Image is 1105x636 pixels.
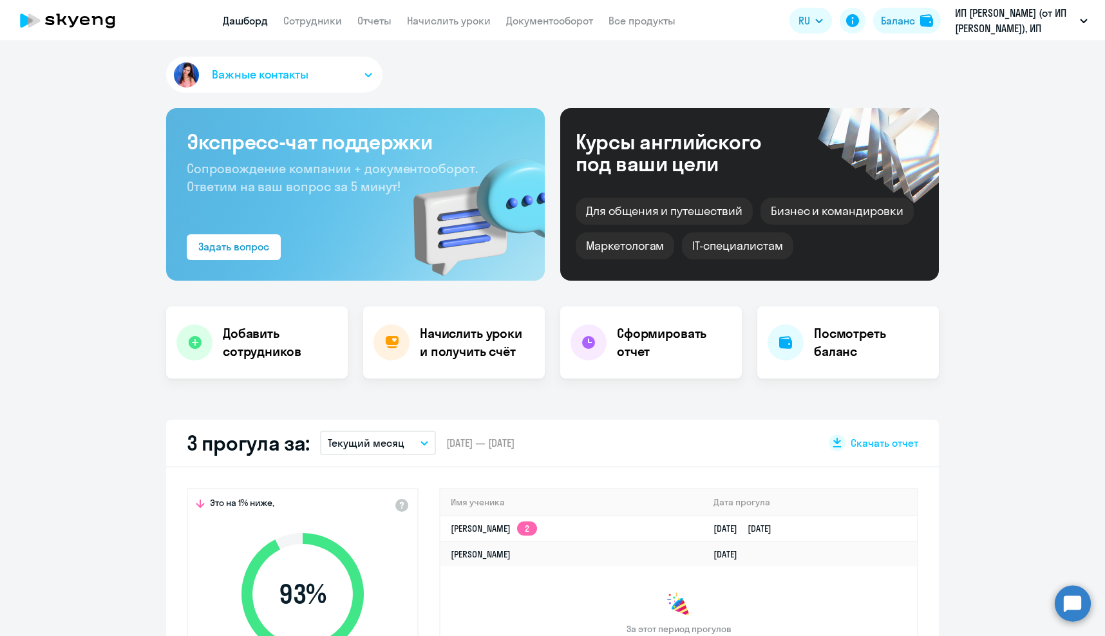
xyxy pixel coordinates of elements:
[920,14,933,27] img: balance
[666,592,692,618] img: congrats
[576,198,753,225] div: Для общения и путешествий
[440,489,703,516] th: Имя ученика
[187,160,478,194] span: Сопровождение компании + документооборот. Ответим на ваш вопрос за 5 минут!
[682,232,793,259] div: IT-специалистам
[881,13,915,28] div: Баланс
[609,14,675,27] a: Все продукты
[713,523,782,534] a: [DATE][DATE]
[798,13,810,28] span: RU
[949,5,1094,36] button: ИП [PERSON_NAME] (от ИП [PERSON_NAME]), ИП [PERSON_NAME]
[576,232,674,259] div: Маркетологам
[212,66,308,83] span: Важные контакты
[357,14,392,27] a: Отчеты
[873,8,941,33] button: Балансbalance
[283,14,342,27] a: Сотрудники
[187,430,310,456] h2: 3 прогула за:
[446,436,515,450] span: [DATE] — [DATE]
[229,579,377,610] span: 93 %
[814,324,929,360] h4: Посмотреть баланс
[187,234,281,260] button: Задать вопрос
[703,489,917,516] th: Дата прогула
[506,14,593,27] a: Документооборот
[223,324,337,360] h4: Добавить сотрудников
[407,14,491,27] a: Начислить уроки
[451,548,511,560] a: [PERSON_NAME]
[198,239,269,254] div: Задать вопрос
[420,324,532,360] h4: Начислить уроки и получить счёт
[223,14,268,27] a: Дашборд
[166,57,382,93] button: Важные контакты
[789,8,832,33] button: RU
[517,521,537,536] app-skyeng-badge: 2
[210,497,274,512] span: Это на 1% ниже,
[851,436,918,450] span: Скачать отчет
[760,198,914,225] div: Бизнес и командировки
[713,548,748,560] a: [DATE]
[451,523,537,534] a: [PERSON_NAME]2
[395,136,545,281] img: bg-img
[187,129,524,154] h3: Экспресс-чат поддержки
[576,131,796,174] div: Курсы английского под ваши цели
[617,324,732,360] h4: Сформировать отчет
[955,5,1075,36] p: ИП [PERSON_NAME] (от ИП [PERSON_NAME]), ИП [PERSON_NAME]
[320,431,436,455] button: Текущий месяц
[171,60,202,90] img: avatar
[328,435,404,451] p: Текущий месяц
